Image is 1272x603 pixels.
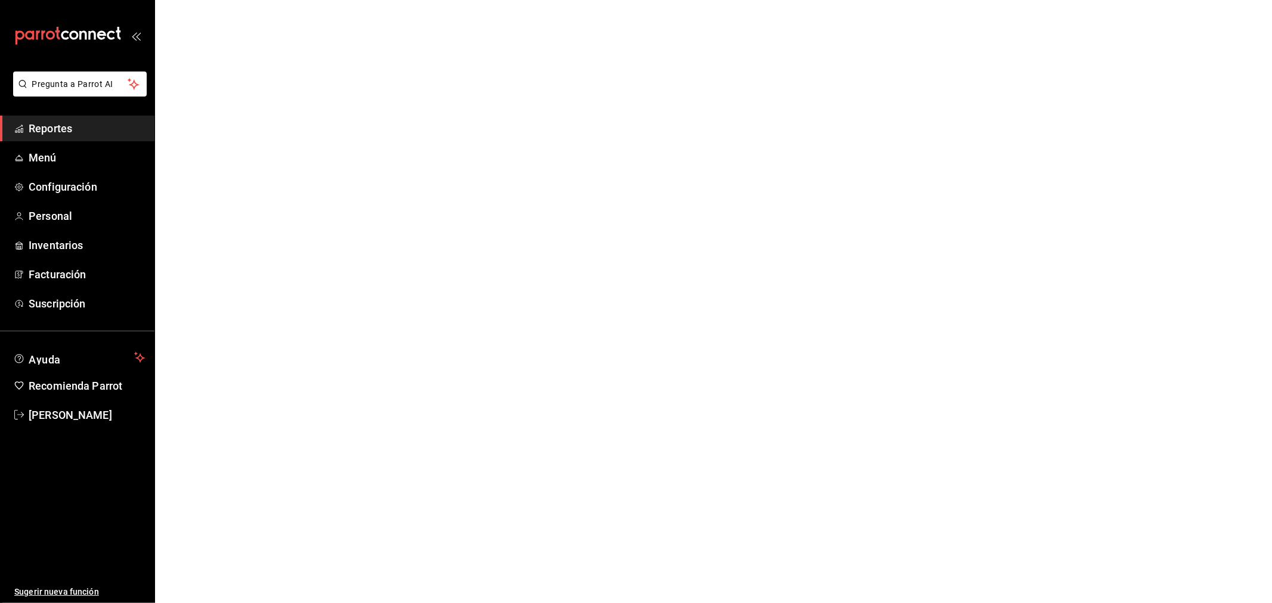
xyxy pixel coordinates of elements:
span: Reportes [29,120,145,136]
span: Personal [29,208,145,224]
a: Pregunta a Parrot AI [8,86,147,99]
span: Facturación [29,266,145,282]
button: open_drawer_menu [131,31,141,41]
span: Inventarios [29,237,145,253]
span: Configuración [29,179,145,195]
span: Recomienda Parrot [29,378,145,394]
button: Pregunta a Parrot AI [13,72,147,97]
span: [PERSON_NAME] [29,407,145,423]
span: Sugerir nueva función [14,586,145,598]
span: Menú [29,150,145,166]
span: Ayuda [29,350,129,365]
span: Suscripción [29,296,145,312]
span: Pregunta a Parrot AI [32,78,128,91]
